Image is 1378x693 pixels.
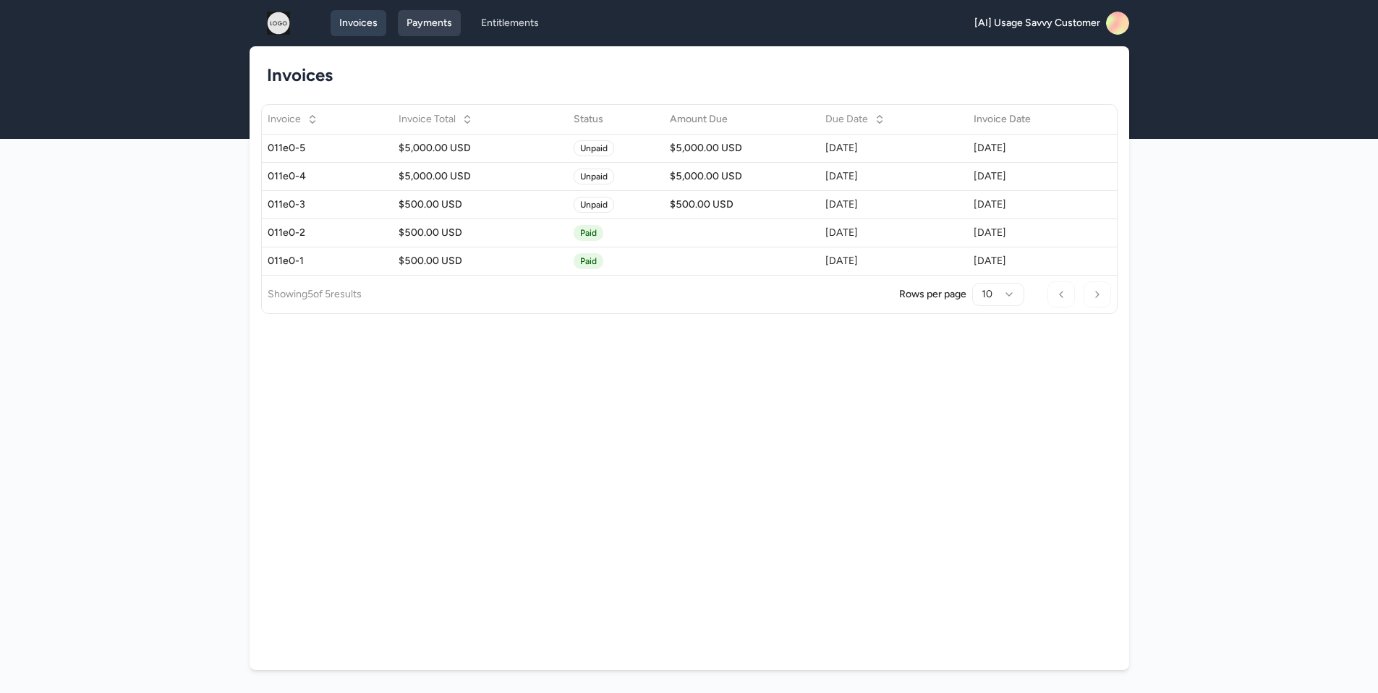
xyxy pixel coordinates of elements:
[974,169,1089,184] div: [DATE]
[268,169,387,184] div: 011e0-4
[825,141,962,156] div: [DATE]
[817,106,894,132] button: Due Date
[974,141,1089,156] div: [DATE]
[574,140,614,156] span: Unpaid
[974,16,1100,30] span: [AI] Usage Savvy Customer
[574,225,603,241] span: Paid
[899,287,966,302] p: Rows per page
[399,197,562,212] div: $500.00 USD
[574,169,614,184] span: Unpaid
[399,169,562,184] div: $5,000.00 USD
[670,141,814,156] div: $5,000.00 USD
[825,254,962,268] div: [DATE]
[974,226,1089,240] div: [DATE]
[399,112,456,127] span: Invoice Total
[968,105,1095,134] th: Invoice Date
[268,287,362,302] p: Showing 5 of 5 results
[268,254,387,268] div: 011e0-1
[974,12,1129,35] a: [AI] Usage Savvy Customer
[268,141,387,156] div: 011e0-5
[399,141,562,156] div: $5,000.00 USD
[268,112,301,127] span: Invoice
[399,226,562,240] div: $500.00 USD
[974,197,1089,212] div: [DATE]
[472,10,548,36] a: Entitlements
[664,105,820,134] th: Amount Due
[825,169,962,184] div: [DATE]
[574,197,614,213] span: Unpaid
[268,226,387,240] div: 011e0-2
[574,253,603,269] span: Paid
[825,226,962,240] div: [DATE]
[398,10,461,36] a: Payments
[974,254,1089,268] div: [DATE]
[670,197,814,212] div: $500.00 USD
[825,197,962,212] div: [DATE]
[390,106,482,132] button: Invoice Total
[268,197,387,212] div: 011e0-3
[255,12,302,35] img: logo.png
[399,254,562,268] div: $500.00 USD
[568,105,664,134] th: Status
[267,64,1100,87] h1: Invoices
[259,106,327,132] button: Invoice
[670,169,814,184] div: $5,000.00 USD
[825,112,868,127] span: Due Date
[331,10,386,36] a: Invoices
